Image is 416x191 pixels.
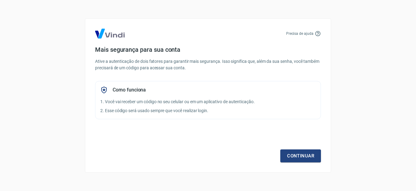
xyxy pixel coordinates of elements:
[286,31,314,36] p: Precisa de ajuda
[113,87,146,93] h5: Como funciona
[95,58,321,71] p: Ative a autenticação de dois fatores para garantir mais segurança. Isso significa que, além da su...
[95,46,321,53] h4: Mais segurança para sua conta
[280,149,321,162] a: Continuar
[100,99,316,105] p: 1. Você vai receber um código no seu celular ou em um aplicativo de autenticação.
[100,108,316,114] p: 2. Esse código será usado sempre que você realizar login.
[95,29,125,39] img: Logo Vind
